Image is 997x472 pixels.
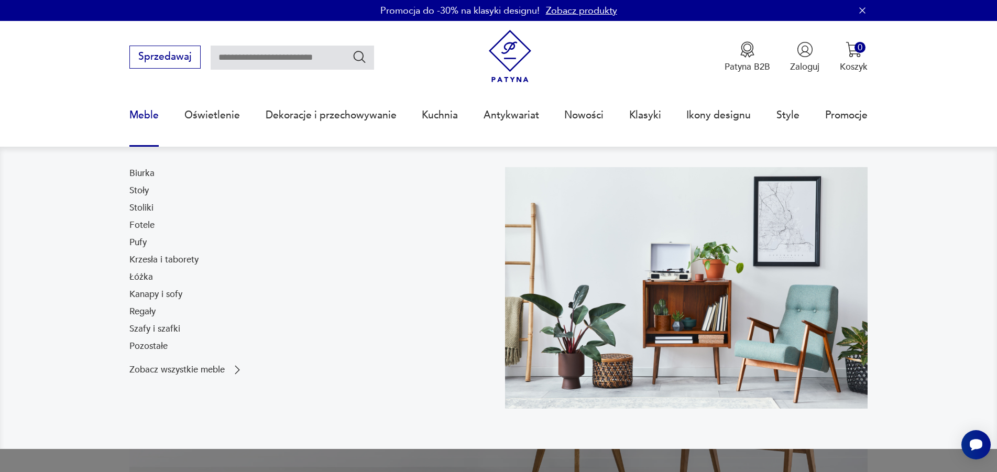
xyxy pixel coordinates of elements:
[505,167,868,409] img: 969d9116629659dbb0bd4e745da535dc.jpg
[825,91,868,139] a: Promocje
[686,91,751,139] a: Ikony designu
[840,61,868,73] p: Koszyk
[846,41,862,58] img: Ikona koszyka
[840,41,868,73] button: 0Koszyk
[129,366,225,374] p: Zobacz wszystkie meble
[725,41,770,73] button: Patyna B2B
[129,46,200,69] button: Sprzedawaj
[129,53,200,62] a: Sprzedawaj
[790,41,819,73] button: Zaloguj
[129,254,199,266] a: Krzesła i taborety
[129,323,180,335] a: Szafy i szafki
[797,41,813,58] img: Ikonka użytkownika
[854,42,865,53] div: 0
[629,91,661,139] a: Klasyki
[776,91,799,139] a: Style
[129,236,147,249] a: Pufy
[564,91,604,139] a: Nowości
[129,271,153,283] a: Łóżka
[266,91,397,139] a: Dekoracje i przechowywanie
[790,61,819,73] p: Zaloguj
[352,49,367,64] button: Szukaj
[129,219,155,232] a: Fotele
[129,288,182,301] a: Kanapy i sofy
[129,167,155,180] a: Biurka
[129,184,149,197] a: Stoły
[484,30,536,83] img: Patyna - sklep z meblami i dekoracjami vintage
[129,340,168,353] a: Pozostałe
[961,430,991,459] iframe: Smartsupp widget button
[380,4,540,17] p: Promocja do -30% na klasyki designu!
[129,91,159,139] a: Meble
[546,4,617,17] a: Zobacz produkty
[422,91,458,139] a: Kuchnia
[129,202,154,214] a: Stoliki
[725,41,770,73] a: Ikona medaluPatyna B2B
[739,41,755,58] img: Ikona medalu
[129,364,244,376] a: Zobacz wszystkie meble
[484,91,539,139] a: Antykwariat
[725,61,770,73] p: Patyna B2B
[129,305,156,318] a: Regały
[184,91,240,139] a: Oświetlenie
